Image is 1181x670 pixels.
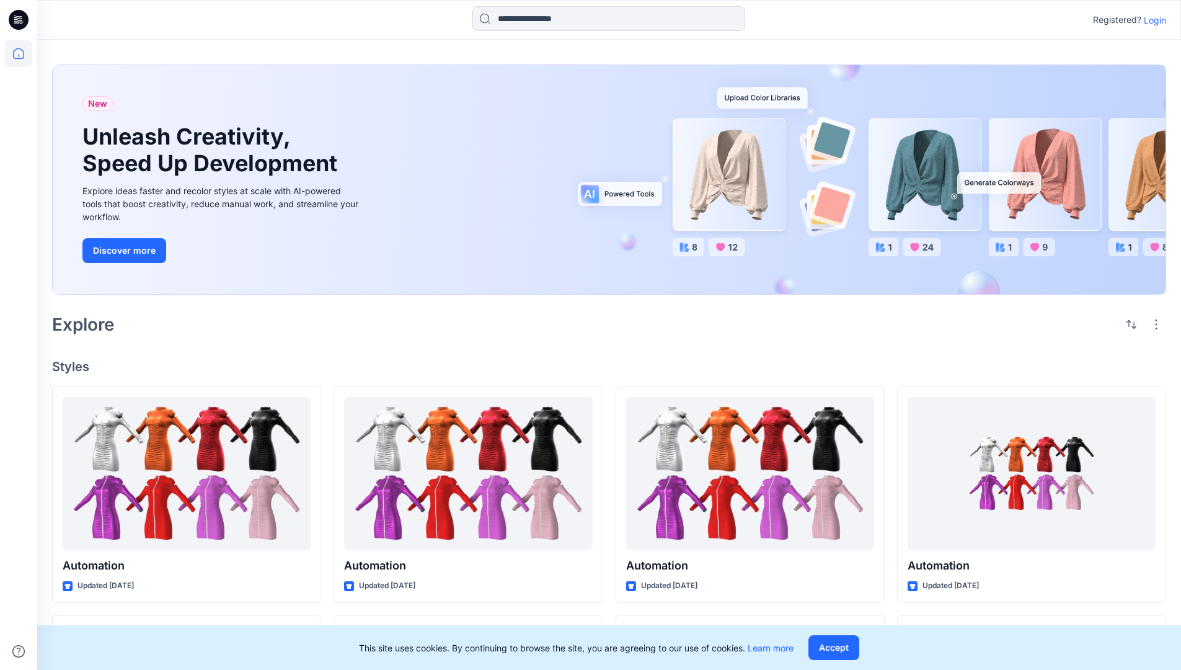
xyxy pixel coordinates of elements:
[359,579,415,592] p: Updated [DATE]
[52,315,115,334] h2: Explore
[82,123,343,177] h1: Unleash Creativity, Speed Up Development
[1144,14,1166,27] p: Login
[88,96,107,111] span: New
[908,557,1156,574] p: Automation
[344,397,592,550] a: Automation
[1093,12,1141,27] p: Registered?
[359,641,794,654] p: This site uses cookies. By continuing to browse the site, you are agreeing to our use of cookies.
[82,184,361,223] div: Explore ideas faster and recolor styles at scale with AI-powered tools that boost creativity, red...
[63,557,311,574] p: Automation
[748,643,794,653] a: Learn more
[63,397,311,550] a: Automation
[82,238,166,263] button: Discover more
[82,238,361,263] a: Discover more
[77,579,134,592] p: Updated [DATE]
[808,635,859,660] button: Accept
[626,557,874,574] p: Automation
[344,557,592,574] p: Automation
[908,397,1156,550] a: Automation
[52,359,1166,374] h4: Styles
[922,579,979,592] p: Updated [DATE]
[641,579,697,592] p: Updated [DATE]
[626,397,874,550] a: Automation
